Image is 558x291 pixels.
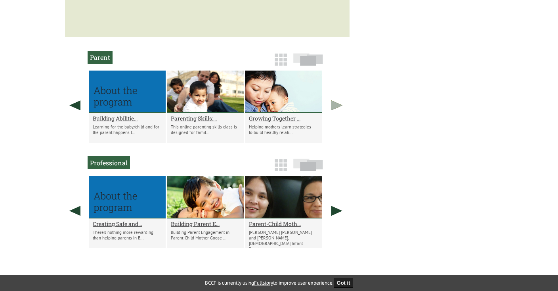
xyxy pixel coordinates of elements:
a: Parent-Child Moth... [249,220,318,228]
li: Creating Safe and Meaningful Family-Friendly Communities [89,176,166,248]
a: Creating Safe and... [93,220,162,228]
li: Parenting Skills: 0-5 [167,71,244,143]
button: Got it [334,278,354,288]
img: grid-icon.png [275,159,287,171]
a: Parenting Skills:... [171,115,240,122]
a: Building Abilitie... [93,115,162,122]
li: Parent-Child Mother Goose in the Aboriginal Community [245,176,322,248]
a: Building Parent E... [171,220,240,228]
img: slide-icon.png [293,159,323,171]
li: Growing Together Parent Handouts [245,71,322,143]
p: There’s nothing more rewarding than helping parents in B... [93,230,162,241]
p: Learning for the baby/child and for the parent happens t... [93,124,162,135]
img: grid-icon.png [275,54,287,66]
a: Growing Together ... [249,115,318,122]
a: Fullstory [254,280,273,286]
p: Building Parent Engagement in Parent-Child Mother Goose ... [171,230,240,241]
li: Building Abilities, Connections and Confidence for baby and parent [89,71,166,143]
p: Helping mothers learn strategies to build healthy relati... [249,124,318,135]
h2: Parent [88,51,113,64]
a: Grid View [272,163,289,175]
a: Slide View [291,57,325,70]
li: Building Parent Engagement [167,176,244,248]
a: Grid View [272,57,289,70]
img: slide-icon.png [293,53,323,66]
a: Slide View [291,163,325,175]
h2: Professional [88,156,130,169]
p: [PERSON_NAME] [PERSON_NAME] and [PERSON_NAME], [DEMOGRAPHIC_DATA] Infant Developmen... [249,230,318,252]
p: This online parenting skills class is designed for famil... [171,124,240,135]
